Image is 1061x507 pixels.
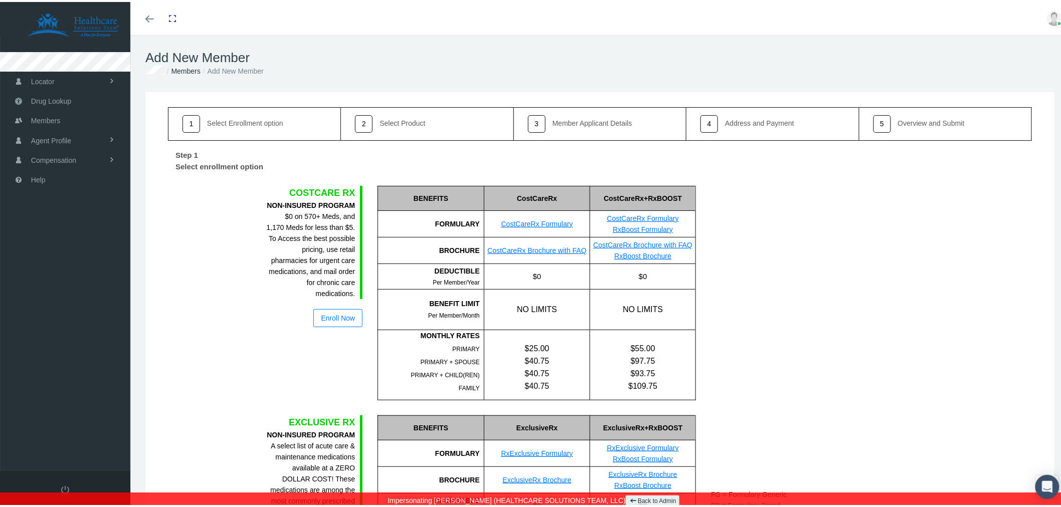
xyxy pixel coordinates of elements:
div: $109.75 [590,378,695,390]
div: BENEFIT LIMIT [378,296,480,307]
div: Select Enrollment option [207,118,283,125]
div: $0 [590,262,695,287]
a: RxBoost Formulary [613,223,673,231]
a: RxExclusive Formulary [501,447,573,455]
div: 5 [873,113,891,131]
div: ExclusiveRx [484,413,590,438]
div: NO LIMITS [590,288,695,328]
div: BROCHURE [378,465,484,491]
div: CostCareRx+RxBOOST [590,184,695,209]
img: HEALTHCARE SOLUTIONS TEAM, LLC [13,11,133,36]
label: Step 1 [168,144,206,159]
b: NON-INSURED PROGRAM [267,199,355,207]
div: Open Intercom Messenger [1035,473,1059,497]
div: 3 [528,113,546,131]
div: 2 [355,113,373,131]
div: BROCHURE [378,235,484,262]
a: RxBoost Formulary [613,453,673,461]
span: FG = Formulary Generic [711,488,787,496]
label: Select enrollment option [168,159,271,174]
div: Overview and Submit [898,118,965,125]
div: $97.75 [590,353,695,365]
div: NO LIMITS [484,288,590,328]
a: RxBoost Brochure [614,250,671,258]
div: $0 [484,262,590,287]
div: $55.00 [590,340,695,353]
div: EXCLUSIVE RX [267,413,356,427]
span: PRIMARY + CHILD(REN) [411,370,480,377]
div: DEDUCTIBLE [378,264,480,275]
div: COSTCARE RX [267,184,356,198]
span: Enroll Now [321,312,355,320]
a: Members [171,65,200,73]
a: RxExclusive Formulary [607,442,679,450]
div: $25.00 [484,340,590,353]
div: FORMULARY [378,209,484,235]
div: $93.75 [590,365,695,378]
div: $40.75 [484,353,590,365]
li: Add New Member [201,64,264,75]
span: Per Member/Year [433,277,480,284]
div: $40.75 [484,378,590,390]
a: ExclusiveRx Brochure [503,474,572,482]
div: CostCareRx [484,184,590,209]
div: Address and Payment [725,118,794,125]
span: Drug Lookup [31,90,71,109]
span: Compensation [31,149,76,168]
a: CostCareRx Brochure with FAQ [593,239,692,247]
div: $40.75 [484,365,590,378]
button: Enroll Now [313,307,363,325]
h1: Add New Member [145,48,1054,64]
div: BENEFITS [378,184,484,209]
span: Members [31,109,60,128]
div: Member Applicant Details [553,118,632,125]
div: 4 [700,113,718,131]
div: ExclusiveRx+RxBOOST [590,413,695,438]
a: CostCareRx Formulary [607,212,679,220]
a: CostCareRx Formulary [501,218,573,226]
span: PRIMARY [452,344,479,351]
span: FAMILY [459,383,480,390]
span: Help [31,168,46,187]
div: FORMULARY [378,438,484,465]
a: Back to Admin [626,493,679,505]
div: $0 on 570+ Meds, and 1,170 Meds for less than $5. To Access the best possible pricing, use retail... [267,198,356,297]
a: RxBoost Brochure [614,479,671,487]
b: NON-INSURED PROGRAM [267,429,355,437]
div: 1 [183,113,200,131]
span: Locator [31,70,55,89]
a: ExclusiveRx Brochure [609,468,677,476]
div: Select Product [380,118,425,125]
span: Per Member/Month [428,310,480,317]
div: MONTHLY RATES [378,328,480,339]
a: CostCareRx Brochure with FAQ [487,244,587,252]
span: PRIMARY + SPOUSE [421,357,480,364]
div: BENEFITS [378,413,484,438]
span: Agent Profile [31,129,71,148]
